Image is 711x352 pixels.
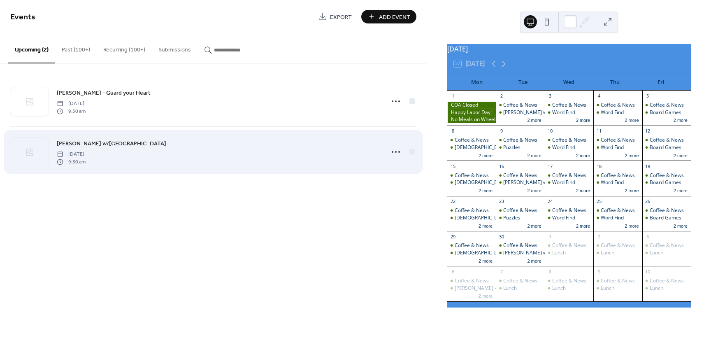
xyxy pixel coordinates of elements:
div: Coffee & News [593,172,642,179]
div: 25 [596,198,602,205]
span: Add Event [379,13,410,21]
span: Events [10,9,35,25]
div: Coffee & News [503,207,537,214]
div: Word Find [601,214,624,221]
button: Submissions [152,33,197,63]
div: 19 [645,163,651,169]
div: Word Find [545,109,593,116]
div: Coffee & News [503,137,537,144]
div: 26 [645,198,651,205]
div: Fri [638,74,684,91]
button: 2 more [475,257,496,264]
div: Puzzles [496,214,544,221]
div: [DATE] [447,44,691,54]
div: Board Games [650,109,681,116]
div: 3 [645,233,651,240]
button: 2 more [670,186,691,193]
span: [PERSON_NAME] - Guard your Heart [57,89,151,98]
button: 2 more [524,186,544,193]
div: Coffee & News [642,102,691,109]
div: Thu [592,74,638,91]
div: 29 [450,233,456,240]
div: Board Games [650,144,681,151]
div: Word Find [545,144,593,151]
span: 9:30 am [57,158,86,166]
button: 2 more [573,186,593,193]
div: [DEMOGRAPHIC_DATA] Q & A [455,179,523,186]
div: 15 [450,163,456,169]
div: Coffee & News [593,137,642,144]
div: Happy Labor Day! [447,109,496,116]
div: 16 [498,163,504,169]
div: Word Find [593,144,642,151]
div: Coffee & News [650,137,684,144]
div: [PERSON_NAME] w/[GEOGRAPHIC_DATA] [503,109,598,116]
button: 2 more [524,222,544,229]
div: Lunch [642,249,691,256]
div: Word Find [545,214,593,221]
div: Coffee & News [545,102,593,109]
div: Coffee & News [455,172,489,179]
button: 2 more [524,116,544,123]
div: Board Games [650,179,681,186]
div: 17 [547,163,553,169]
button: Add Event [361,10,416,23]
div: Lunch [552,249,566,256]
div: Wed [546,74,592,91]
div: Board Games [642,179,691,186]
button: 2 more [475,186,496,193]
div: Coffee & News [593,277,642,284]
div: Coffee & News [545,207,593,214]
div: Coffee & News [593,207,642,214]
div: 8 [547,268,553,275]
div: Word Find [601,179,624,186]
div: 23 [498,198,504,205]
div: Coffee & News [447,137,496,144]
div: Coffee & News [552,172,586,179]
div: Coffee & News [545,172,593,179]
div: Coffee & News [455,242,489,249]
button: 2 more [573,152,593,159]
div: Coffee & News [552,242,586,249]
div: [PERSON_NAME] w/[GEOGRAPHIC_DATA] [503,179,598,186]
div: Coffee & News [601,137,635,144]
div: Lunch [593,285,642,292]
div: Coffee & News [642,277,691,284]
div: Lunch [593,249,642,256]
div: Coffee & News [601,242,635,249]
div: Word Find [552,109,575,116]
div: 2 [498,93,504,99]
div: Bible Q & A [447,214,496,221]
div: Kim Delgado - Guard your Heart [447,285,496,292]
div: Puzzles [503,144,520,151]
div: Coffee & News [552,102,586,109]
div: Lunch [601,285,614,292]
div: Coffee & News [552,137,586,144]
div: 22 [450,198,456,205]
div: Coffee & News [601,102,635,109]
div: Word Find [545,179,593,186]
div: [PERSON_NAME] w/[GEOGRAPHIC_DATA] [503,249,598,256]
div: Noel w/NC Museum of Arts [496,109,544,116]
div: Lunch [650,285,663,292]
div: Word Find [593,109,642,116]
button: 2 more [621,222,642,229]
div: Coffee & News [503,242,537,249]
div: Coffee & News [601,172,635,179]
span: [DATE] [57,151,86,158]
div: No Meals on Wheels [447,116,496,123]
button: 2 more [475,222,496,229]
div: 9 [596,268,602,275]
span: 9:30 am [57,107,86,115]
div: 10 [547,128,553,134]
div: COA Closed [447,102,496,109]
div: Coffee & News [650,242,684,249]
div: Coffee & News [545,242,593,249]
div: Noel w/NC Museum of Arts [496,179,544,186]
div: 3 [547,93,553,99]
button: 2 more [573,116,593,123]
div: Puzzles [503,214,520,221]
div: Coffee & News [593,242,642,249]
div: 1 [450,93,456,99]
div: Coffee & News [642,137,691,144]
